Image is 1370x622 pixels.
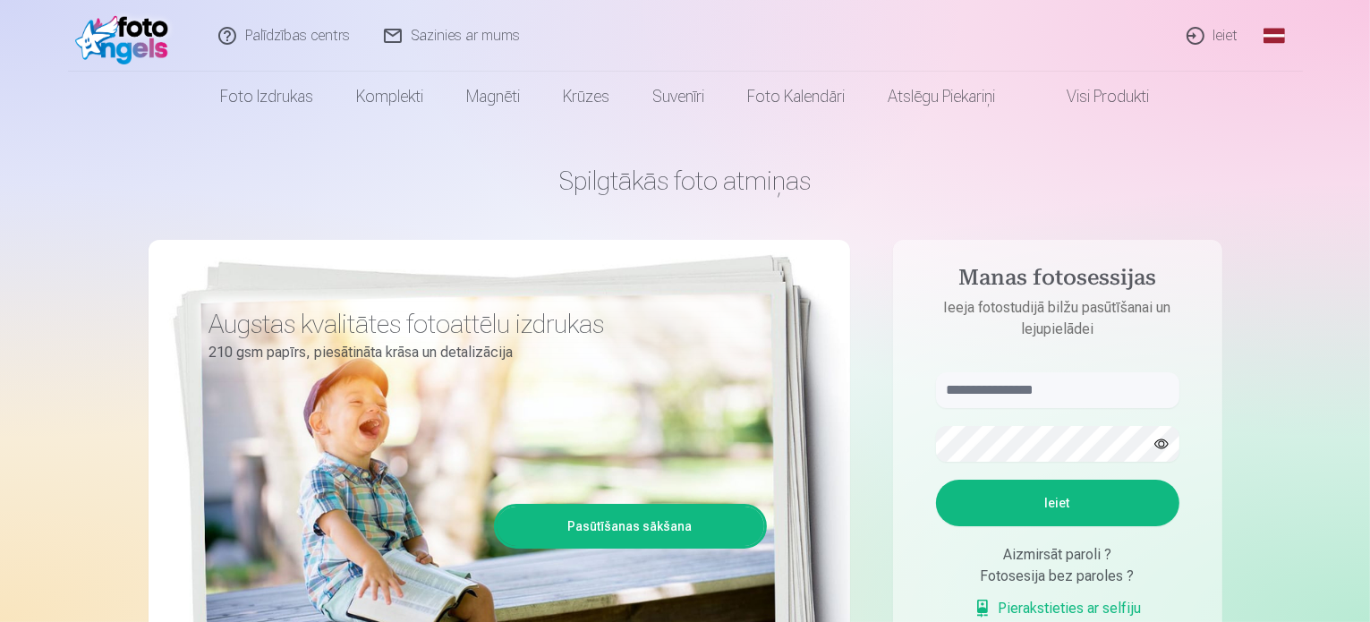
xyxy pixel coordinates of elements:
[974,598,1142,619] a: Pierakstieties ar selfiju
[149,165,1222,197] h1: Spilgtākās foto atmiņas
[75,7,178,64] img: /fa1
[336,72,446,122] a: Komplekti
[918,297,1197,340] p: Ieeja fotostudijā bilžu pasūtīšanai un lejupielādei
[497,507,764,546] a: Pasūtīšanas sākšana
[632,72,727,122] a: Suvenīri
[918,265,1197,297] h4: Manas fotosessijas
[209,308,753,340] h3: Augstas kvalitātes fotoattēlu izdrukas
[200,72,336,122] a: Foto izdrukas
[936,544,1179,566] div: Aizmirsāt paroli ?
[446,72,542,122] a: Magnēti
[727,72,867,122] a: Foto kalendāri
[936,566,1179,587] div: Fotosesija bez paroles ?
[542,72,632,122] a: Krūzes
[1017,72,1171,122] a: Visi produkti
[867,72,1017,122] a: Atslēgu piekariņi
[936,480,1179,526] button: Ieiet
[209,340,753,365] p: 210 gsm papīrs, piesātināta krāsa un detalizācija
